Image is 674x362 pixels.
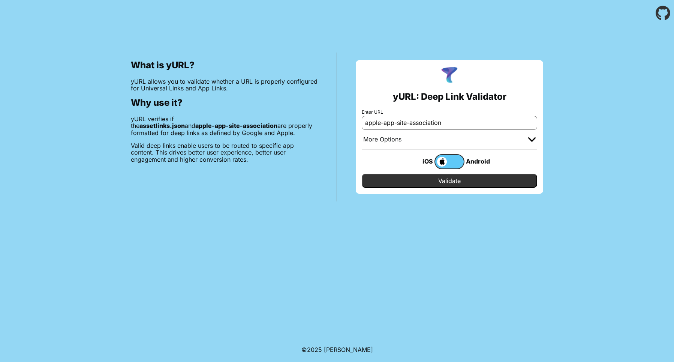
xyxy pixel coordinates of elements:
b: assetlinks.json [139,122,185,129]
h2: What is yURL? [131,60,318,71]
a: Michael Ibragimchayev's Personal Site [324,346,373,353]
img: chevron [528,137,536,142]
input: Validate [362,174,537,188]
p: yURL allows you to validate whether a URL is properly configured for Universal Links and App Links. [131,78,318,92]
h2: Why use it? [131,98,318,108]
div: iOS [404,156,434,166]
img: yURL Logo [440,66,459,86]
input: e.g. https://app.chayev.com/xyx [362,116,537,129]
h2: yURL: Deep Link Validator [393,92,506,102]
footer: © [301,337,373,362]
p: Valid deep links enable users to be routed to specific app content. This drives better user exper... [131,142,318,163]
p: yURL verifies if the and are properly formatted for deep links as defined by Google and Apple. [131,116,318,136]
div: More Options [363,136,401,143]
span: 2025 [307,346,322,353]
label: Enter URL [362,110,537,115]
div: Android [464,156,494,166]
b: apple-app-site-association [195,122,277,129]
